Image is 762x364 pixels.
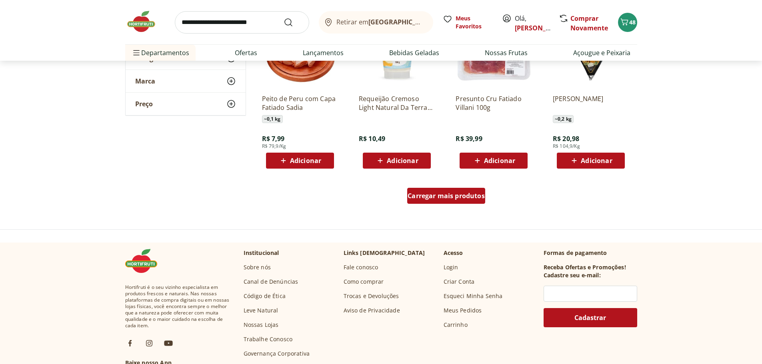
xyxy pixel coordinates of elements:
button: Adicionar [266,153,334,169]
a: Canal de Denúncias [244,278,298,286]
a: Nossas Lojas [244,321,279,329]
span: ~ 0,1 kg [262,115,283,123]
a: Carrinho [444,321,468,329]
a: Como comprar [344,278,384,286]
img: Hortifruti [125,10,165,34]
button: Adicionar [557,153,625,169]
img: Hortifruti [125,249,165,273]
span: R$ 10,49 [359,134,385,143]
button: Adicionar [363,153,431,169]
a: Fale conosco [344,263,378,271]
button: Adicionar [460,153,528,169]
span: Cadastrar [574,314,606,321]
button: Retirar em[GEOGRAPHIC_DATA]/[GEOGRAPHIC_DATA] [319,11,433,34]
span: Hortifruti é o seu vizinho especialista em produtos frescos e naturais. Nas nossas plataformas de... [125,284,231,329]
button: Menu [132,43,141,62]
button: Preço [126,93,246,115]
button: Marca [126,70,246,92]
span: Adicionar [290,157,321,164]
a: [PERSON_NAME] [553,94,629,112]
span: R$ 20,98 [553,134,579,143]
a: Trocas e Devoluções [344,292,399,300]
a: Trabalhe Conosco [244,335,293,343]
button: Carrinho [618,13,637,32]
span: Preço [135,100,153,108]
a: Leve Natural [244,306,278,314]
p: Formas de pagamento [544,249,637,257]
a: Carregar mais produtos [407,188,485,207]
a: Meus Favoritos [443,14,492,30]
span: Meus Favoritos [456,14,492,30]
a: Comprar Novamente [570,14,608,32]
a: Código de Ética [244,292,286,300]
span: Marca [135,77,155,85]
p: Acesso [444,249,463,257]
a: Aviso de Privacidade [344,306,400,314]
span: Olá, [515,14,550,33]
span: Adicionar [581,157,612,164]
h3: Cadastre seu e-mail: [544,271,601,279]
a: Lançamentos [303,48,344,58]
a: Bebidas Geladas [389,48,439,58]
span: ~ 0,2 kg [553,115,574,123]
input: search [175,11,309,34]
span: Adicionar [387,157,418,164]
span: Adicionar [484,157,515,164]
a: Ofertas [235,48,257,58]
span: R$ 7,99 [262,134,285,143]
h3: Receba Ofertas e Promoções! [544,263,626,271]
a: Peito de Peru com Capa Fatiado Sadia [262,94,338,112]
img: ig [144,338,154,348]
span: Carregar mais produtos [408,193,485,199]
a: Login [444,263,458,271]
img: ytb [164,338,173,348]
button: Cadastrar [544,308,637,327]
img: fb [125,338,135,348]
a: Nossas Frutas [485,48,528,58]
span: R$ 104,9/Kg [553,143,580,149]
a: Presunto Cru Fatiado Villani 100g [456,94,532,112]
a: Esqueci Minha Senha [444,292,503,300]
a: Governança Corporativa [244,350,310,358]
a: Sobre nós [244,263,271,271]
span: Departamentos [132,43,189,62]
span: R$ 79,9/Kg [262,143,286,149]
a: Meus Pedidos [444,306,482,314]
a: Criar Conta [444,278,475,286]
a: Requeijão Cremoso Light Natural Da Terra 180g [359,94,435,112]
a: [PERSON_NAME] [515,24,567,32]
a: Açougue e Peixaria [573,48,630,58]
span: R$ 39,99 [456,134,482,143]
p: Institucional [244,249,279,257]
p: Links [DEMOGRAPHIC_DATA] [344,249,425,257]
b: [GEOGRAPHIC_DATA]/[GEOGRAPHIC_DATA] [368,18,503,26]
button: Submit Search [284,18,303,27]
span: Retirar em [336,18,425,26]
span: 48 [629,18,636,26]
